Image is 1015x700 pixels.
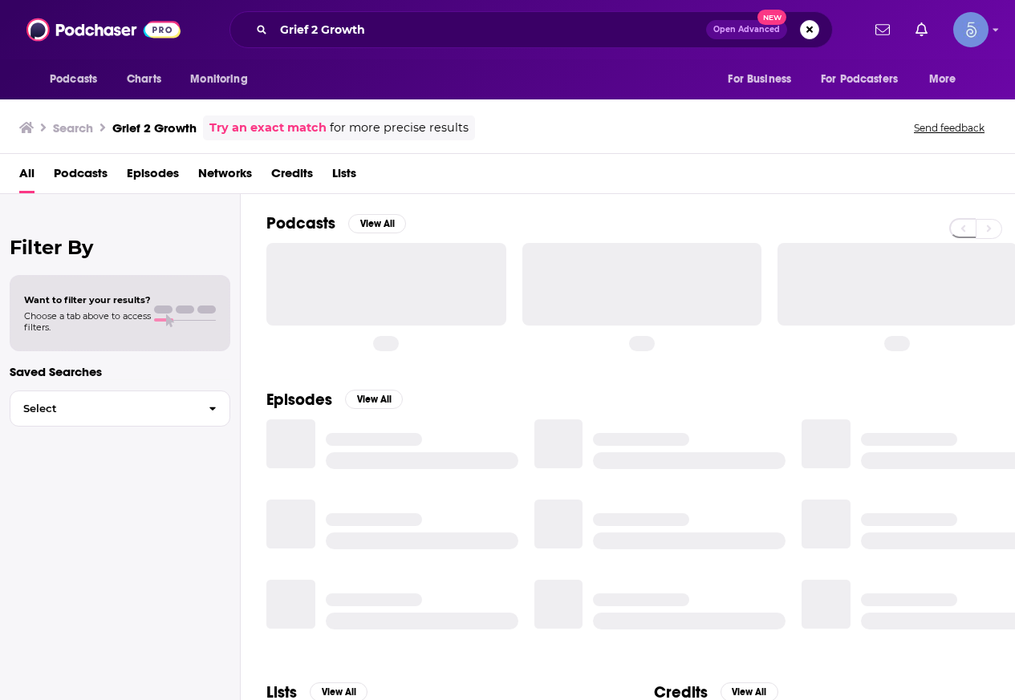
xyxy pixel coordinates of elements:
a: PodcastsView All [266,213,406,233]
button: open menu [179,64,268,95]
span: Select [10,403,196,414]
h3: Grief 2 Growth [112,120,197,136]
a: Show notifications dropdown [909,16,934,43]
span: New [757,10,786,25]
span: Open Advanced [713,26,780,34]
button: Send feedback [909,121,989,135]
a: Episodes [127,160,179,193]
div: Search podcasts, credits, & more... [229,11,833,48]
a: Lists [332,160,356,193]
a: Show notifications dropdown [869,16,896,43]
button: View All [348,214,406,233]
button: open menu [810,64,921,95]
h2: Filter By [10,236,230,259]
button: Select [10,390,230,427]
span: Podcasts [50,68,97,91]
span: More [929,68,956,91]
a: Podcasts [54,160,108,193]
h2: Podcasts [266,213,335,233]
button: Open AdvancedNew [706,20,787,39]
span: Monitoring [190,68,247,91]
input: Search podcasts, credits, & more... [274,17,706,42]
img: User Profile [953,12,989,47]
button: open menu [717,64,811,95]
span: Want to filter your results? [24,294,151,305]
span: Charts [127,68,161,91]
button: open menu [39,64,118,95]
button: Show profile menu [953,12,989,47]
span: for more precise results [330,119,469,137]
a: All [19,160,35,193]
a: Credits [271,160,313,193]
span: Logged in as Spiral5-G1 [953,12,989,47]
a: Charts [116,64,171,95]
a: EpisodesView All [266,390,403,410]
img: Podchaser - Follow, Share and Rate Podcasts [26,14,181,45]
h2: Episodes [266,390,332,410]
button: View All [345,390,403,409]
a: Try an exact match [209,119,327,137]
span: For Business [728,68,791,91]
h3: Search [53,120,93,136]
span: For Podcasters [821,68,898,91]
span: Choose a tab above to access filters. [24,310,151,333]
button: open menu [918,64,976,95]
a: Networks [198,160,252,193]
p: Saved Searches [10,364,230,379]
